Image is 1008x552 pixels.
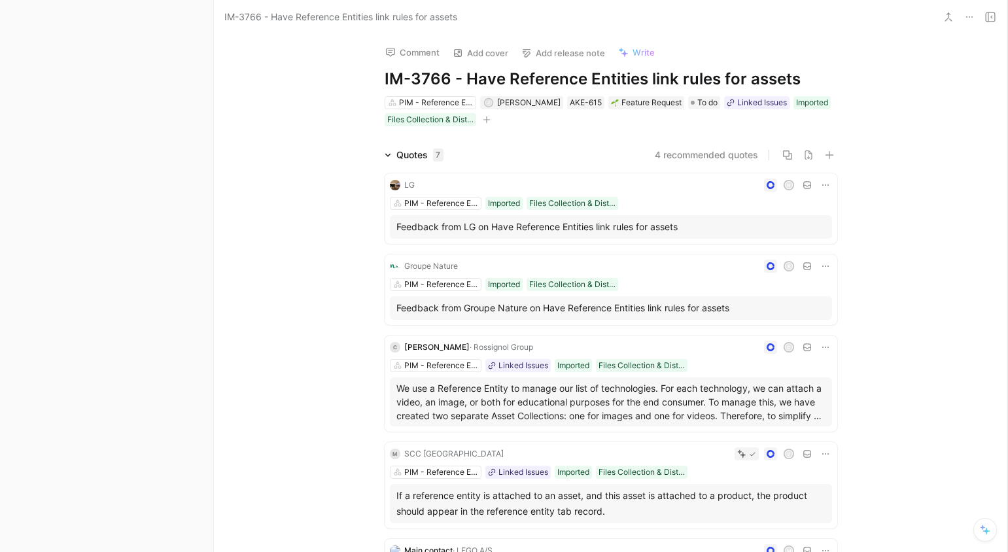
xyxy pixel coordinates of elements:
img: 🌱 [611,99,619,107]
div: Files Collection & Distribution [599,466,685,479]
div: V [784,450,793,458]
button: 4 recommended quotes [655,147,758,163]
span: To do [697,96,718,109]
div: To do [688,96,720,109]
button: Comment [379,43,445,61]
div: PIM - Reference Entities [404,197,478,210]
div: 7 [433,148,443,162]
p: We use a Reference Entity to manage our list of technologies. For each technology, we can attach ... [396,381,826,423]
h1: IM-3766 - Have Reference Entities link rules for assets [385,69,837,90]
button: Add release note [515,44,611,62]
div: PIM - Reference Entities [404,359,478,372]
span: [PERSON_NAME] [404,342,470,352]
div: J [485,99,492,107]
div: C [390,342,400,353]
span: [PERSON_NAME] [497,97,561,107]
img: logo [390,180,400,190]
img: logo [390,261,400,271]
div: LG [404,179,415,192]
div: Imported [557,359,589,372]
div: If a reference entity is attached to an asset, and this asset is attached to a product, the produ... [396,488,826,519]
span: IM-3766 - Have Reference Entities link rules for assets [224,9,457,25]
div: Quotes7 [379,147,449,163]
div: PIM - Reference Entities [399,96,472,109]
div: K [784,262,793,271]
div: M [390,449,400,459]
span: · Rossignol Group [470,342,533,352]
div: Files Collection & Distribution [529,278,616,291]
button: Write [612,43,661,61]
div: Groupe Nature [404,260,458,273]
div: PIM - Reference Entities [404,278,478,291]
div: Files Collection & Distribution [529,197,616,210]
div: Linked Issues [737,96,787,109]
div: Feature Request [611,96,682,109]
div: SCC [GEOGRAPHIC_DATA] [404,447,504,460]
div: Files Collection & Distribution [599,359,685,372]
div: Imported [488,278,520,291]
span: Write [633,46,655,58]
div: PIM - Reference Entities [404,466,478,479]
div: Quotes [396,147,443,163]
div: 🌱Feature Request [608,96,684,109]
div: N [784,181,793,190]
div: Feedback from LG on Have Reference Entities link rules for assets [396,219,826,235]
div: Linked Issues [498,466,548,479]
div: Imported [488,197,520,210]
div: Files Collection & Distribution [387,113,474,126]
div: C [784,343,793,352]
div: Feedback from Groupe Nature on Have Reference Entities link rules for assets [396,300,826,316]
button: Add cover [447,44,514,62]
div: Imported [557,466,589,479]
div: Imported [796,96,828,109]
div: AKE-615 [570,96,602,109]
div: Linked Issues [498,359,548,372]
